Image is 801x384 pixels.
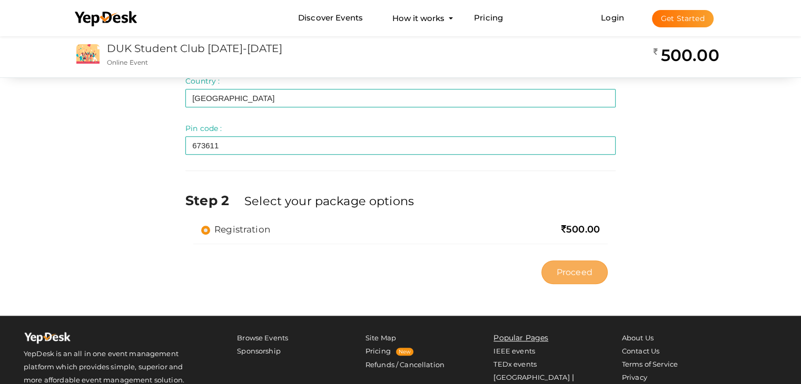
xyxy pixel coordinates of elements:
[185,191,242,210] label: Step 2
[622,360,678,368] a: Terms of Service
[557,266,592,278] span: Proceed
[653,45,719,66] h2: 500.00
[107,58,508,67] p: Online Event
[493,373,569,381] a: [GEOGRAPHIC_DATA]
[622,334,654,342] a: About Us
[541,260,608,284] button: Proceed
[561,224,600,235] span: 500.00
[652,10,714,27] button: Get Started
[244,193,414,209] label: Select your package options
[24,331,71,347] img: Yepdesk
[76,44,100,64] img: event2.png
[622,373,647,381] a: Privacy
[185,76,220,86] label: Country :
[237,347,281,355] a: Sponsorship
[185,123,222,134] label: Pin code :
[298,8,363,28] a: Discover Events
[493,331,585,345] li: Popular Pages
[201,223,270,236] label: Registration
[493,360,537,368] a: TEDx events
[365,347,391,355] a: Pricing
[474,8,503,28] a: Pricing
[389,8,448,28] button: How it works
[107,42,282,55] a: DUK Student Club [DATE]-[DATE]
[572,372,574,382] span: |
[365,334,396,342] a: Site Map
[396,348,413,356] span: New
[601,13,624,23] a: Login
[622,347,659,355] a: Contact Us
[493,347,535,355] a: IEEE events
[237,334,288,342] a: Browse Events
[365,360,444,369] a: Refunds / Cancellation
